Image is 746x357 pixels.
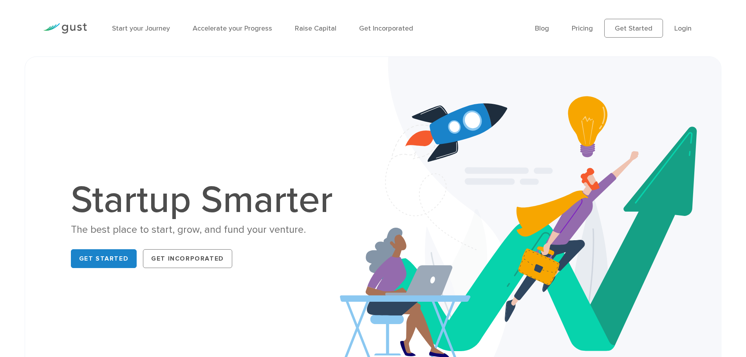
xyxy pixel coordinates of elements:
[572,24,593,33] a: Pricing
[535,24,549,33] a: Blog
[359,24,413,33] a: Get Incorporated
[43,23,87,34] img: Gust Logo
[193,24,272,33] a: Accelerate your Progress
[295,24,336,33] a: Raise Capital
[112,24,170,33] a: Start your Journey
[143,249,232,268] a: Get Incorporated
[604,19,663,38] a: Get Started
[71,249,137,268] a: Get Started
[71,181,341,219] h1: Startup Smarter
[71,223,341,237] div: The best place to start, grow, and fund your venture.
[674,24,692,33] a: Login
